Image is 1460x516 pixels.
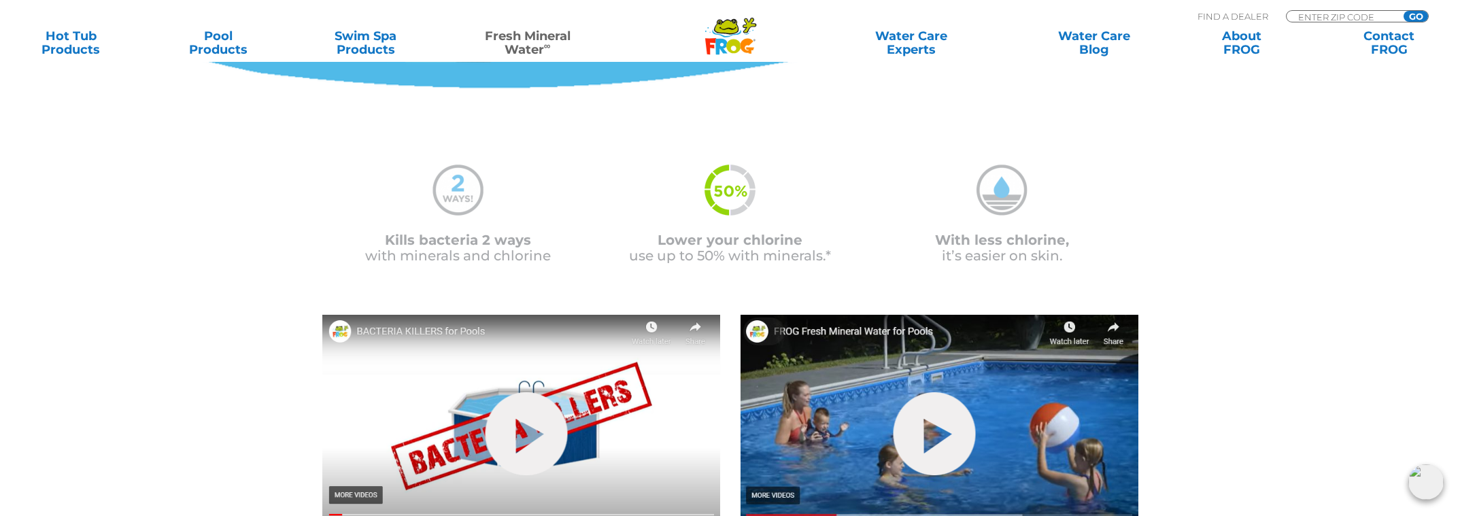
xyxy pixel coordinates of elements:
[1331,29,1446,56] a: ContactFROG
[866,233,1138,264] p: it’s easier on skin.
[704,165,756,216] img: fmw-50percent-icon
[977,165,1028,216] img: mineral-water-less-chlorine
[658,232,802,248] span: Lower your chlorine
[385,232,531,248] span: Kills bacteria 2 ways
[594,233,866,264] p: use up to 50% with minerals.*
[544,40,551,51] sup: ∞
[1185,29,1300,56] a: AboutFROG
[161,29,276,56] a: PoolProducts
[1404,11,1428,22] input: GO
[935,232,1069,248] span: With less chlorine,
[308,29,423,56] a: Swim SpaProducts
[456,29,599,56] a: Fresh MineralWater∞
[818,29,1004,56] a: Water CareExperts
[1408,464,1444,500] img: openIcon
[432,165,483,216] img: mineral-water-2-ways
[1297,11,1389,22] input: Zip Code Form
[322,233,594,264] p: with minerals and chlorine
[1037,29,1152,56] a: Water CareBlog
[1198,10,1268,22] p: Find A Dealer
[14,29,129,56] a: Hot TubProducts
